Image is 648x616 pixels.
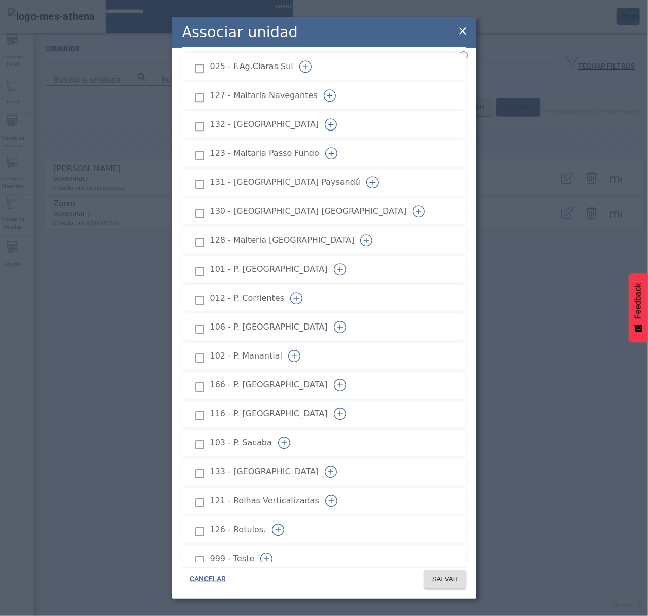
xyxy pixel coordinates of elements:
[210,147,319,159] span: 123 - Maltaria Passo Fundo
[210,553,255,565] span: 999 - Teste
[182,21,298,43] h2: Associar unidad
[210,495,319,507] span: 121 - Rolhas Verticalizadas
[210,60,293,73] span: 025 - F.Ag.Claras Sul
[190,574,226,585] span: CANCELAR
[210,524,266,536] span: 126 - Rotulos.
[634,283,643,319] span: Feedback
[210,234,355,246] span: 128 - Malteria [GEOGRAPHIC_DATA]
[210,437,272,449] span: 103 - P. Sacaba
[210,89,318,102] span: 127 - Maltaria Navegantes
[210,292,285,304] span: 012 - P. Corrientes
[210,466,319,478] span: 133 - [GEOGRAPHIC_DATA]
[210,350,282,362] span: 102 - P. Manantial
[210,379,328,391] span: 166 - P. [GEOGRAPHIC_DATA]
[182,570,234,589] button: CANCELAR
[210,263,328,275] span: 101 - P. [GEOGRAPHIC_DATA]
[210,118,319,131] span: 132 - [GEOGRAPHIC_DATA]
[210,321,328,333] span: 106 - P. [GEOGRAPHIC_DATA]
[210,408,328,420] span: 116 - P. [GEOGRAPHIC_DATA]
[432,574,458,585] span: SALVAR
[210,176,361,188] span: 131 - [GEOGRAPHIC_DATA] Paysandú
[210,205,407,217] span: 130 - [GEOGRAPHIC_DATA] [GEOGRAPHIC_DATA]
[424,570,466,589] button: SALVAR
[629,273,648,342] button: Feedback - Mostrar pesquisa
